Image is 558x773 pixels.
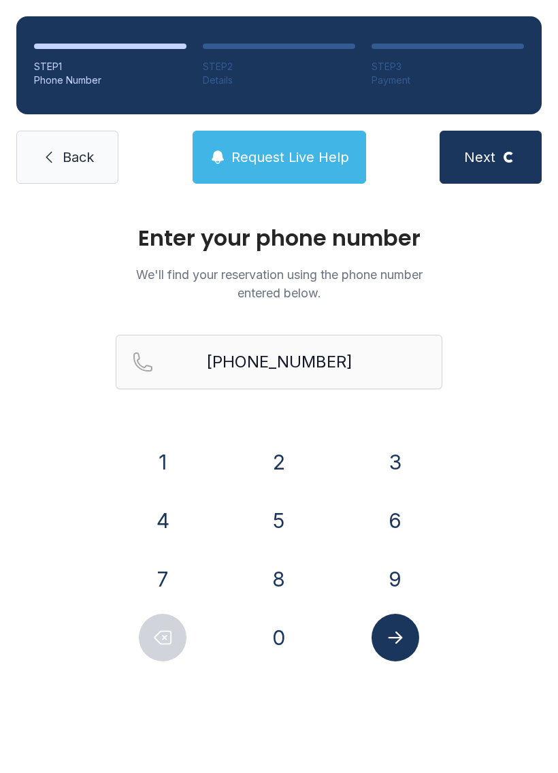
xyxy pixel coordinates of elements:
[139,614,186,661] button: Delete number
[372,438,419,486] button: 3
[203,73,355,87] div: Details
[372,73,524,87] div: Payment
[372,497,419,544] button: 6
[255,555,303,603] button: 8
[63,148,94,167] span: Back
[255,614,303,661] button: 0
[116,335,442,389] input: Reservation phone number
[255,438,303,486] button: 2
[34,73,186,87] div: Phone Number
[139,497,186,544] button: 4
[203,60,355,73] div: STEP 2
[116,265,442,302] p: We'll find your reservation using the phone number entered below.
[139,438,186,486] button: 1
[372,60,524,73] div: STEP 3
[372,614,419,661] button: Submit lookup form
[231,148,349,167] span: Request Live Help
[116,227,442,249] h1: Enter your phone number
[34,60,186,73] div: STEP 1
[139,555,186,603] button: 7
[255,497,303,544] button: 5
[464,148,495,167] span: Next
[372,555,419,603] button: 9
